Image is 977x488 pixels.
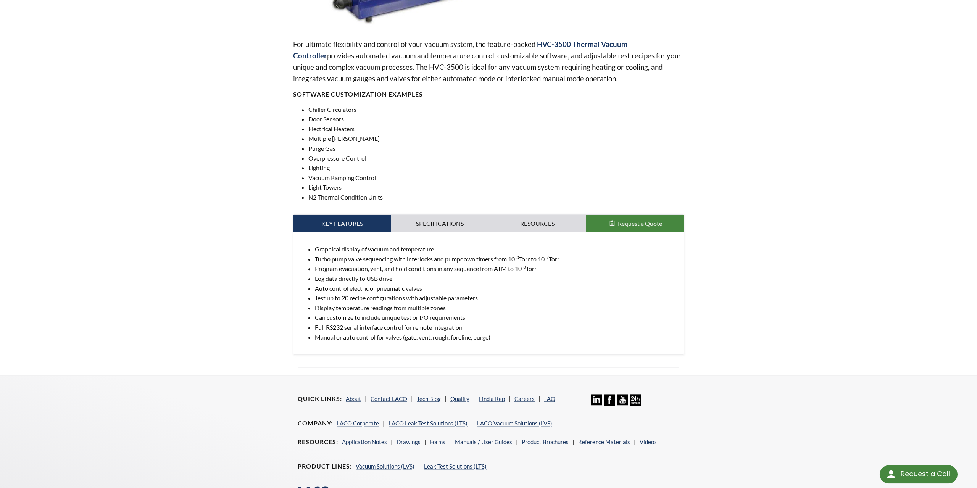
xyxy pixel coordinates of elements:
[522,438,569,445] a: Product Brochures
[356,463,414,470] a: Vacuum Solutions (LVS)
[315,312,677,322] li: Can customize to include unique test or I/O requirements
[308,134,684,143] li: Multiple [PERSON_NAME]
[417,395,441,402] a: Tech Blog
[293,215,391,232] a: Key Features
[293,40,627,60] strong: HVC-3500 Thermal Vacuum Controller
[308,192,684,202] li: N2 Thermal Condition Units
[578,438,630,445] a: Reference Materials
[315,264,677,274] li: Program evacuation, vent, and hold conditions in any sequence from ATM to 10 Torr
[618,220,662,227] span: Request a Quote
[522,264,526,270] sup: -3
[315,293,677,303] li: Test up to 20 recipe configurations with adjustable parameters
[424,463,487,470] a: Leak Test Solutions (LTS)
[371,395,407,402] a: Contact LACO
[293,39,684,84] p: For ultimate flexibility and control of your vacuum system, the feature-packed provides automated...
[337,420,379,427] a: LACO Corporate
[308,163,684,173] li: Lighting
[450,395,469,402] a: Quality
[885,468,897,480] img: round button
[298,419,333,427] h4: Company
[315,283,677,293] li: Auto control electric or pneumatic valves
[308,173,684,183] li: Vacuum Ramping Control
[315,244,677,254] li: Graphical display of vacuum and temperature
[515,254,519,260] sup: -3
[514,395,535,402] a: Careers
[630,400,641,407] a: 24/7 Support
[586,215,684,232] button: Request a Quote
[545,254,549,260] sup: -7
[308,124,684,134] li: Electrical Heaters
[308,182,684,192] li: Light Towers
[315,274,677,283] li: Log data directly to USB drive
[315,332,677,342] li: Manual or auto control for valves (gate, vent, rough, foreline, purge)
[315,303,677,313] li: Display temperature readings from multiple zones
[455,438,512,445] a: Manuals / User Guides
[640,438,657,445] a: Videos
[544,395,555,402] a: FAQ
[430,438,445,445] a: Forms
[293,90,684,98] h4: SOFTWARE CUSTOMIZATION EXAMPLES
[308,105,684,114] li: Chiller Circulators
[479,395,505,402] a: Find a Rep
[308,114,684,124] li: Door Sensors
[315,322,677,332] li: Full RS232 serial interface control for remote integration
[342,438,387,445] a: Application Notes
[630,394,641,405] img: 24/7 Support Icon
[298,395,342,403] h4: Quick Links
[298,462,352,470] h4: Product Lines
[315,254,677,264] li: Turbo pump valve sequencing with interlocks and pumpdown timers from 10 Torr to 10 Torr
[477,420,552,427] a: LACO Vacuum Solutions (LVS)
[389,420,468,427] a: LACO Leak Test Solutions (LTS)
[391,215,489,232] a: Specifications
[308,143,684,153] li: Purge Gas
[298,438,338,446] h4: Resources
[488,215,586,232] a: Resources
[397,438,421,445] a: Drawings
[880,465,958,483] div: Request a Call
[346,395,361,402] a: About
[901,465,950,483] div: Request a Call
[308,153,684,163] li: Overpressure Control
